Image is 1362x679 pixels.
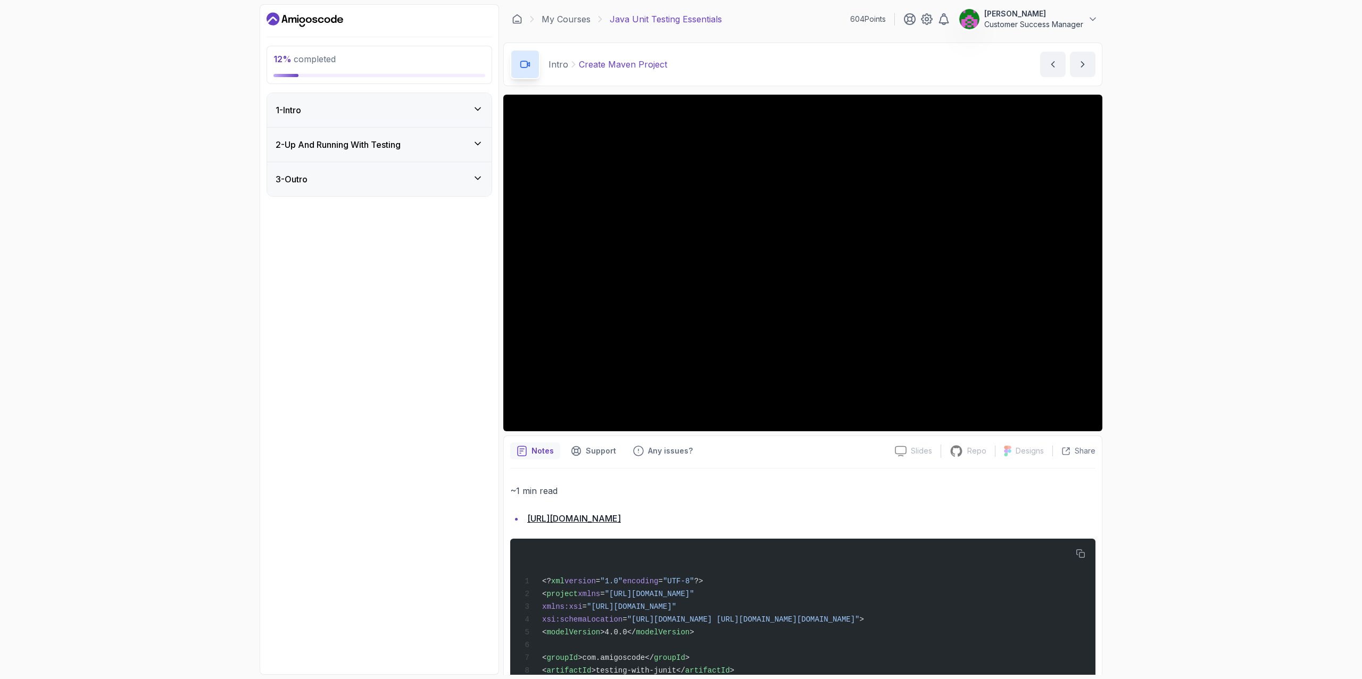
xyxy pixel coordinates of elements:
img: user profile image [959,9,979,29]
span: < [542,628,546,636]
button: Share [1052,446,1095,456]
span: < [542,653,546,662]
p: Intro [549,58,568,71]
span: <? [542,577,551,585]
iframe: chat widget [1160,445,1351,631]
p: Create Maven Project [579,58,667,71]
span: "[URL][DOMAIN_NAME]" [587,602,676,611]
button: 3-Outro [267,162,492,196]
span: 12 % [273,54,292,64]
span: "[URL][DOMAIN_NAME]" [605,590,694,598]
h3: 3 - Outro [276,173,308,186]
span: > [860,615,864,624]
p: Repo [967,446,986,456]
span: ?> [694,577,703,585]
h3: 2 - Up And Running With Testing [276,138,401,151]
h3: 1 - Intro [276,104,301,116]
button: 2-Up And Running With Testing [267,128,492,162]
span: = [583,602,587,611]
button: user profile image[PERSON_NAME]Customer Success Manager [959,9,1098,30]
span: >testing-with-junit</ [591,666,685,675]
button: previous content [1040,52,1066,77]
span: >com.amigoscode</ [578,653,654,662]
span: > [690,628,694,636]
span: > [730,666,734,675]
a: Dashboard [267,11,343,28]
p: ~1 min read [510,483,1095,498]
p: Slides [911,446,932,456]
span: groupId [654,653,685,662]
p: Support [586,446,616,456]
span: modelVersion [636,628,690,636]
span: "[URL][DOMAIN_NAME] [URL][DOMAIN_NAME][DOMAIN_NAME]" [627,615,860,624]
span: project [546,590,578,598]
iframe: Create Maven Project [503,95,1102,431]
button: Feedback button [627,442,699,459]
span: xsi:schemaLocation [542,615,622,624]
span: artifactId [685,666,730,675]
iframe: chat widget [1317,636,1351,668]
span: = [658,577,662,585]
span: = [596,577,600,585]
span: groupId [546,653,578,662]
p: 604 Points [850,14,886,24]
button: 1-Intro [267,93,492,127]
button: notes button [510,442,560,459]
p: Any issues? [648,446,693,456]
span: xml [551,577,564,585]
span: "1.0" [600,577,622,585]
span: version [564,577,596,585]
a: My Courses [542,13,591,26]
span: encoding [622,577,658,585]
span: = [622,615,627,624]
span: artifactId [546,666,591,675]
a: [URL][DOMAIN_NAME] [527,513,621,524]
span: completed [273,54,336,64]
p: Customer Success Manager [984,19,1083,30]
span: "UTF-8" [663,577,694,585]
span: xmlns [578,590,600,598]
span: < [542,590,546,598]
p: Java Unit Testing Essentials [610,13,722,26]
button: next content [1070,52,1095,77]
span: = [600,590,604,598]
p: Share [1075,446,1095,456]
a: Dashboard [512,14,522,24]
span: > [685,653,690,662]
p: Designs [1016,446,1044,456]
button: Support button [564,442,622,459]
p: Notes [531,446,554,456]
span: >4.0.0</ [600,628,636,636]
span: < [542,666,546,675]
p: [PERSON_NAME] [984,9,1083,19]
span: modelVersion [546,628,600,636]
span: xmlns:xsi [542,602,583,611]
